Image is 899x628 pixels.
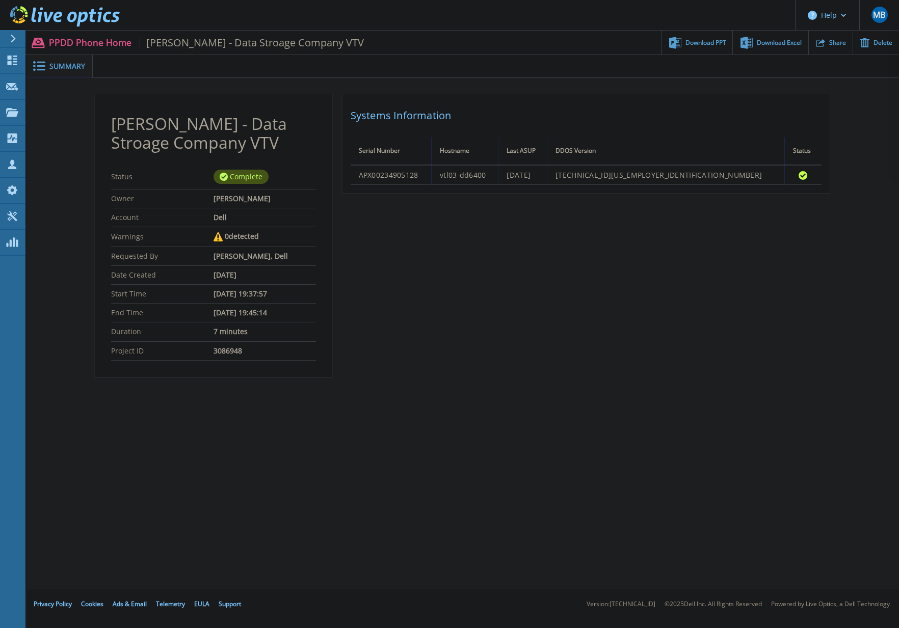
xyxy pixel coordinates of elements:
th: Last ASUP [498,137,547,165]
span: [PERSON_NAME] - Data Stroage Company VTV [140,37,364,48]
li: Version: [TECHNICAL_ID] [587,601,655,608]
span: Share [829,40,846,46]
th: DDOS Version [547,137,785,165]
li: Powered by Live Optics, a Dell Technology [771,601,890,608]
p: Requested By [111,252,214,260]
th: Serial Number [351,137,432,165]
td: [TECHNICAL_ID][US_EMPLOYER_IDENTIFICATION_NUMBER] [547,165,785,185]
td: APX00234905128 [351,165,432,185]
div: [PERSON_NAME] [214,195,316,203]
span: Delete [874,40,892,46]
h2: [PERSON_NAME] - Data Stroage Company VTV [111,115,316,152]
p: End Time [111,309,214,317]
div: 7 minutes [214,327,316,336]
p: Project ID [111,347,214,355]
a: Privacy Policy [34,599,72,608]
a: Cookies [81,599,103,608]
p: Duration [111,327,214,336]
div: [DATE] [214,271,316,279]
span: Summary [49,63,85,70]
td: vtl03-dd6400 [432,165,498,185]
a: Support [219,599,241,608]
a: Ads & Email [113,599,147,608]
div: Dell [214,213,316,222]
a: EULA [194,599,209,608]
div: 3086948 [214,347,316,355]
div: 0 detected [214,232,316,241]
td: [DATE] [498,165,547,185]
li: © 2025 Dell Inc. All Rights Reserved [665,601,762,608]
div: [DATE] 19:45:14 [214,309,316,317]
p: Warnings [111,232,214,241]
p: Status [111,170,214,184]
a: Telemetry [156,599,185,608]
span: Download PPT [685,40,726,46]
span: Download Excel [757,40,802,46]
h2: Systems Information [351,106,822,125]
th: Hostname [432,137,498,165]
p: Owner [111,195,214,203]
p: Account [111,213,214,222]
div: [DATE] 19:37:57 [214,290,316,298]
div: Complete [214,170,269,184]
p: Date Created [111,271,214,279]
p: Start Time [111,290,214,298]
th: Status [785,137,822,165]
div: [PERSON_NAME], Dell [214,252,316,260]
span: MB [873,11,885,19]
p: PPDD Phone Home [49,37,364,48]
